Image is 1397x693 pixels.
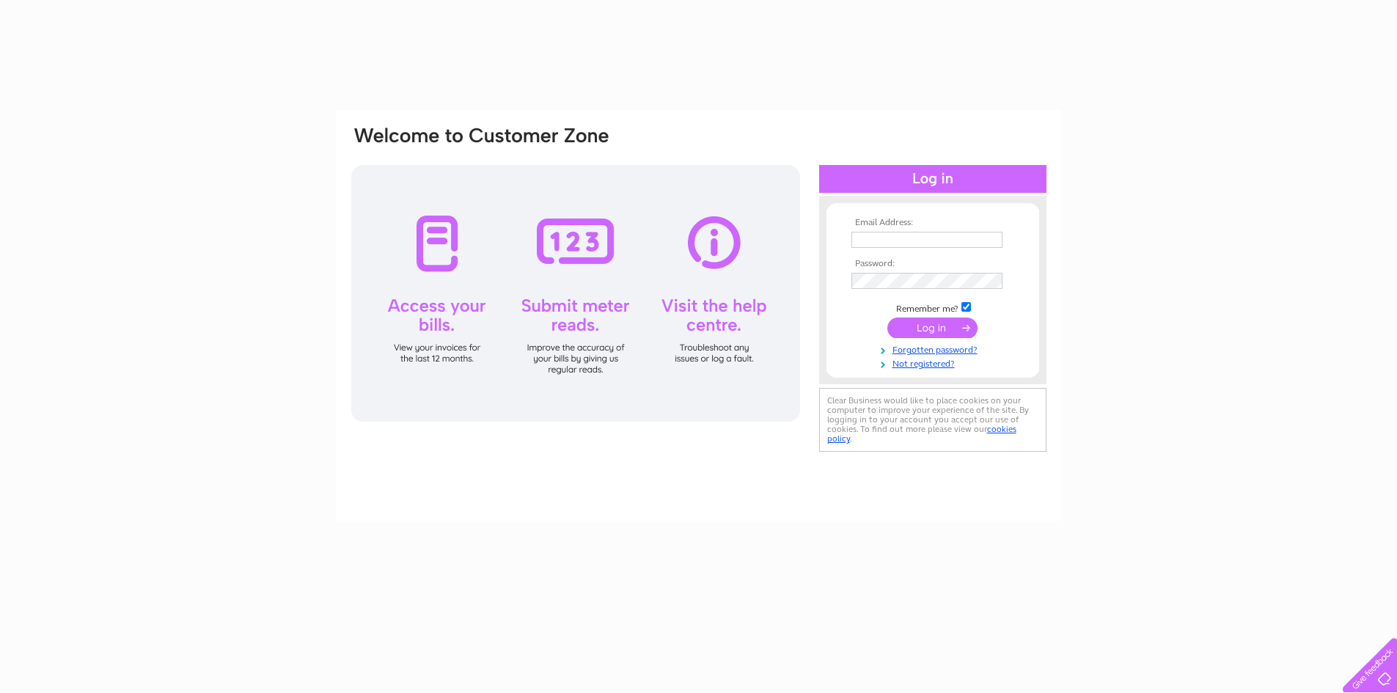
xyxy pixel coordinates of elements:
[851,342,1018,356] a: Forgotten password?
[851,356,1018,370] a: Not registered?
[819,388,1046,452] div: Clear Business would like to place cookies on your computer to improve your experience of the sit...
[848,259,1018,269] th: Password:
[848,218,1018,228] th: Email Address:
[848,300,1018,315] td: Remember me?
[887,318,978,338] input: Submit
[827,424,1016,444] a: cookies policy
